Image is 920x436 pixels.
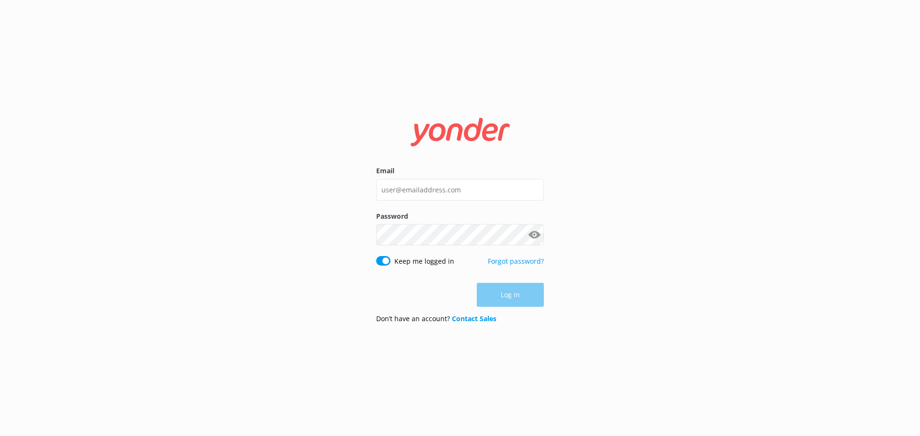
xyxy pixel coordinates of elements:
[376,179,544,201] input: user@emailaddress.com
[394,256,454,267] label: Keep me logged in
[525,225,544,245] button: Show password
[488,257,544,266] a: Forgot password?
[376,313,496,324] p: Don’t have an account?
[376,166,544,176] label: Email
[452,314,496,323] a: Contact Sales
[376,211,544,222] label: Password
